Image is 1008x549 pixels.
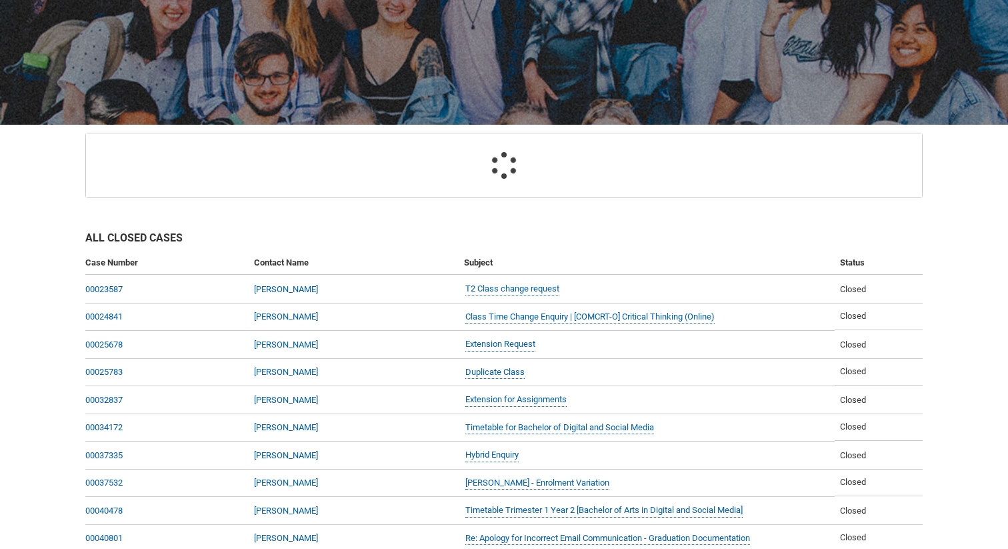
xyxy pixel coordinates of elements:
[85,367,123,377] a: 00025783
[85,422,123,432] a: 00034172
[254,312,318,322] a: [PERSON_NAME]
[465,531,750,545] a: Re: Apology for Incorrect Email Communication - Graduation Documentation
[85,394,123,404] a: 00032837
[254,284,318,294] a: [PERSON_NAME]
[85,450,123,460] a: 00037335
[249,251,459,276] th: Contact Name
[835,251,923,276] th: Status
[840,478,866,488] span: Closed
[840,367,866,377] span: Closed
[465,420,654,434] a: Timetable for Bachelor of Digital and Social Media
[254,533,318,543] a: [PERSON_NAME]
[85,312,123,322] a: 00024841
[840,284,866,294] span: Closed
[85,251,249,276] th: Case Number
[465,338,535,352] a: Extension Request
[840,422,866,432] span: Closed
[840,533,866,543] span: Closed
[465,393,567,407] a: Extension for Assignments
[85,284,123,294] a: 00023587
[465,310,715,324] a: Class Time Change Enquiry | [COMCRT-O] Critical Thinking (Online)
[85,230,923,251] h2: All Closed Cases
[840,339,866,349] span: Closed
[465,448,519,462] a: Hybrid Enquiry
[85,478,123,488] a: 00037532
[254,339,318,349] a: [PERSON_NAME]
[459,251,834,276] th: Subject
[840,394,866,404] span: Closed
[465,365,525,379] a: Duplicate Class
[840,450,866,460] span: Closed
[254,505,318,515] a: [PERSON_NAME]
[840,505,866,515] span: Closed
[85,133,923,198] article: Redu_Student_Request flow
[465,282,559,296] a: T2 Class change request
[85,505,123,515] a: 00040478
[254,394,318,404] a: [PERSON_NAME]
[254,450,318,460] a: [PERSON_NAME]
[85,339,123,349] a: 00025678
[254,422,318,432] a: [PERSON_NAME]
[465,504,743,518] a: Timetable Trimester 1 Year 2 [Bachelor of Arts in Digital and Social Media]
[85,533,123,543] a: 00040801
[840,312,866,322] span: Closed
[254,367,318,377] a: [PERSON_NAME]
[254,478,318,488] a: [PERSON_NAME]
[465,476,609,490] a: [PERSON_NAME] - Enrolment Variation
